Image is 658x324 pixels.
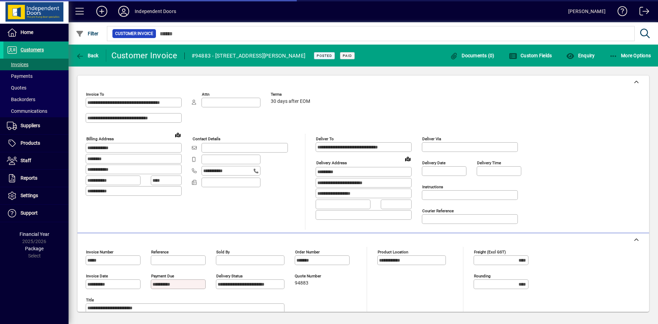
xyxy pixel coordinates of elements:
[21,140,40,146] span: Products
[21,47,44,52] span: Customers
[474,274,490,278] mat-label: Rounding
[216,274,243,278] mat-label: Delivery status
[91,5,113,17] button: Add
[76,31,99,36] span: Filter
[317,53,332,58] span: Posted
[477,160,501,165] mat-label: Delivery time
[295,274,336,278] span: Quote number
[7,108,47,114] span: Communications
[7,85,26,91] span: Quotes
[86,298,94,302] mat-label: Title
[295,250,320,254] mat-label: Order number
[566,53,595,58] span: Enquiry
[216,250,230,254] mat-label: Sold by
[378,250,408,254] mat-label: Product location
[3,187,69,204] a: Settings
[192,50,306,61] div: #94883 - [STREET_ADDRESS][PERSON_NAME]
[69,49,106,62] app-page-header-button: Back
[74,27,100,40] button: Filter
[115,30,153,37] span: Customer Invoice
[202,92,209,97] mat-label: Attn
[3,205,69,222] a: Support
[422,160,446,165] mat-label: Delivery date
[564,49,596,62] button: Enquiry
[21,175,37,181] span: Reports
[21,210,38,216] span: Support
[3,105,69,117] a: Communications
[271,99,310,104] span: 30 days after EOM
[7,62,28,67] span: Invoices
[86,250,113,254] mat-label: Invoice number
[3,24,69,41] a: Home
[509,53,552,58] span: Custom Fields
[21,193,38,198] span: Settings
[86,274,108,278] mat-label: Invoice date
[343,53,352,58] span: Paid
[20,231,49,237] span: Financial Year
[172,129,183,140] a: View on map
[422,208,454,213] mat-label: Courier Reference
[402,153,413,164] a: View on map
[634,1,649,24] a: Logout
[271,92,312,97] span: Terms
[25,246,44,251] span: Package
[295,280,308,286] span: 94883
[448,49,496,62] button: Documents (0)
[609,53,651,58] span: More Options
[422,184,443,189] mat-label: Instructions
[422,136,441,141] mat-label: Deliver via
[7,73,33,79] span: Payments
[21,123,40,128] span: Suppliers
[450,53,495,58] span: Documents (0)
[568,6,606,17] div: [PERSON_NAME]
[608,49,653,62] button: More Options
[3,70,69,82] a: Payments
[3,170,69,187] a: Reports
[507,49,554,62] button: Custom Fields
[135,6,176,17] div: Independent Doors
[3,94,69,105] a: Backorders
[21,158,31,163] span: Staff
[316,136,334,141] mat-label: Deliver To
[612,1,627,24] a: Knowledge Base
[86,92,104,97] mat-label: Invoice To
[3,59,69,70] a: Invoices
[3,117,69,134] a: Suppliers
[3,82,69,94] a: Quotes
[3,135,69,152] a: Products
[111,50,178,61] div: Customer Invoice
[76,53,99,58] span: Back
[151,274,174,278] mat-label: Payment due
[3,152,69,169] a: Staff
[151,250,169,254] mat-label: Reference
[474,250,506,254] mat-label: Freight (excl GST)
[7,97,35,102] span: Backorders
[21,29,33,35] span: Home
[113,5,135,17] button: Profile
[74,49,100,62] button: Back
